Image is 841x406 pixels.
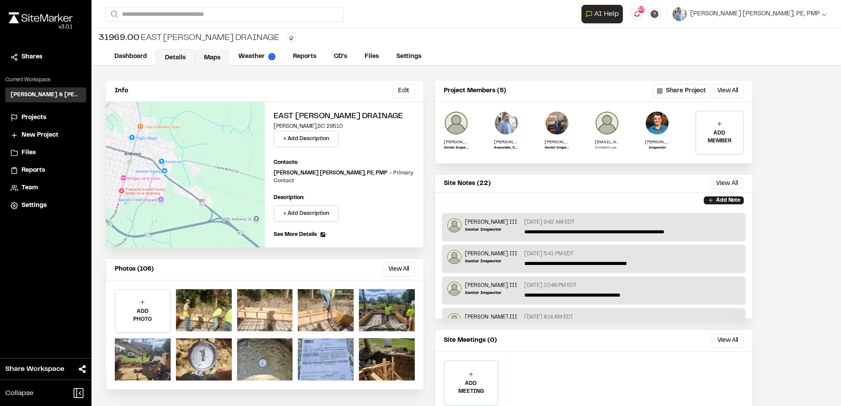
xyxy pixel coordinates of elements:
span: Collapse [5,388,33,399]
a: Settings [388,48,430,65]
p: [PERSON_NAME] [PERSON_NAME], PE, PMP [274,169,415,185]
button: Open AI Assistant [581,5,623,23]
p: Site Meetings (0) [444,336,497,345]
span: Share Workspace [5,364,64,374]
span: [PERSON_NAME] [PERSON_NAME], PE, PMP [690,9,820,19]
p: Photos (106) [115,265,154,274]
p: [PERSON_NAME] [645,139,669,145]
img: photo [595,111,619,135]
img: David W Hyatt [545,111,569,135]
a: New Project [11,130,81,140]
span: Settings [22,201,47,210]
p: Current Workspace [5,76,86,84]
p: Senior Inspector [465,258,517,265]
p: Senior Inspector [444,145,468,151]
p: Contacts: [274,159,298,167]
span: Team [22,183,38,193]
a: Dashboard [106,48,156,65]
a: Settings [11,201,81,210]
p: Associate, CEI [494,145,519,151]
span: AI Help [594,9,619,19]
p: ADD MEMBER [696,129,743,145]
span: Reports [22,166,45,175]
button: View All [712,84,744,98]
p: Project Members (5) [444,86,506,96]
a: CD's [325,48,356,65]
p: Info [115,86,128,96]
span: 31969.00 [99,32,139,45]
p: ADD PHOTO [116,308,170,323]
img: Glenn David Smoak III [447,250,461,264]
p: [PERSON_NAME] , SC 29510 [274,123,415,130]
button: Share Project [653,84,710,98]
img: Glenn David Smoak III [447,282,461,296]
p: [PERSON_NAME] III [444,139,468,145]
img: User [673,7,687,21]
span: Projects [22,113,46,123]
p: [PERSON_NAME] [PERSON_NAME], PE, PMP [494,139,519,145]
p: Description: [274,194,415,202]
div: East [PERSON_NAME] Drainage [99,32,279,45]
button: View All [383,262,415,276]
p: [DATE] 5:41 PM EDT [524,250,574,258]
p: Add Note [716,196,740,204]
button: Edit [392,84,415,98]
button: [PERSON_NAME] [PERSON_NAME], PE, PMP [673,7,827,21]
p: Site Notes (22) [444,179,491,188]
button: View All [712,333,744,348]
p: ADD MEETING [445,380,497,395]
p: Senior Inspector [545,145,569,151]
div: Oh geez...please don't... [9,23,73,31]
button: Search [106,7,121,22]
button: 49 [630,7,644,21]
h3: [PERSON_NAME] & [PERSON_NAME] Inc. [11,91,81,99]
a: Files [356,48,388,65]
a: Shares [11,52,81,62]
button: View All [710,178,744,189]
p: [EMAIL_ADDRESS][DOMAIN_NAME] [595,139,619,145]
h2: East [PERSON_NAME] Drainage [274,111,415,123]
button: + Add Description [274,130,339,147]
a: Reports [284,48,325,65]
p: Senior Inspector [465,226,517,233]
p: Senior Inspector [465,290,517,296]
span: See More Details [274,231,317,239]
img: J. Mike Simpson Jr., PE, PMP [494,111,519,135]
a: Maps [195,49,230,66]
button: Edit Tags [286,33,296,43]
a: Files [11,148,81,158]
span: Files [22,148,36,158]
span: New Project [22,130,59,140]
img: Phillip Harrington [645,111,669,135]
a: Reports [11,166,81,175]
p: [DATE] 8:14 AM EDT [524,313,573,321]
p: [DATE] 10:48 PM EDT [524,282,577,290]
img: rebrand.png [9,12,73,23]
a: Team [11,183,81,193]
a: Projects [11,113,81,123]
div: Open AI Assistant [581,5,626,23]
p: Inspector [645,145,669,151]
img: Glenn David Smoak III [447,218,461,232]
p: [PERSON_NAME] III [465,313,517,321]
p: [PERSON_NAME] III [465,282,517,290]
p: [PERSON_NAME] [545,139,569,145]
a: Details [156,49,195,66]
img: Glenn David Smoak III [447,313,461,327]
p: [DATE] 9:42 AM EDT [524,218,574,226]
button: + Add Description [274,205,339,222]
p: [PERSON_NAME] III [465,250,517,258]
p: [PERSON_NAME] III [465,218,517,226]
span: 49 [638,6,645,14]
p: Invitation pending [595,145,619,151]
img: precipai.png [268,53,275,60]
img: Glenn David Smoak III [444,111,468,135]
a: Weather [230,48,284,65]
span: Shares [22,52,42,62]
